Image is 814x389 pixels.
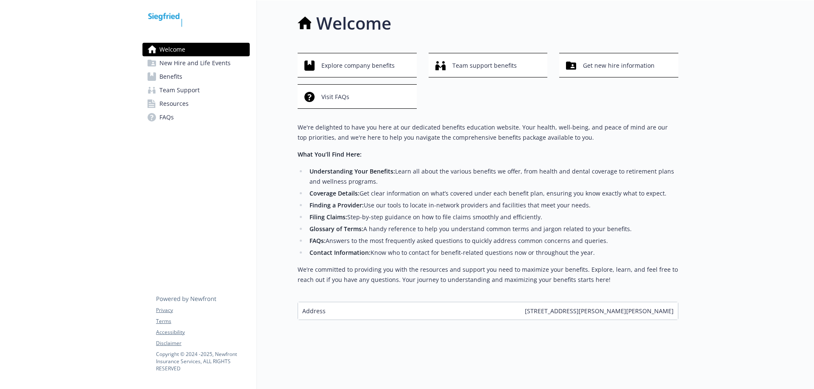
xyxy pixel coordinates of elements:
span: [STREET_ADDRESS][PERSON_NAME][PERSON_NAME] [525,306,674,315]
a: Privacy [156,306,249,314]
strong: What You’ll Find Here: [298,150,362,158]
h1: Welcome [316,11,391,36]
li: Step-by-step guidance on how to file claims smoothly and efficiently. [307,212,678,222]
span: Resources [159,97,189,110]
button: Team support benefits [429,53,548,77]
span: Team support benefits [452,58,517,74]
span: FAQs [159,110,174,124]
span: Visit FAQs [321,89,349,105]
strong: Contact Information: [309,248,371,257]
li: Learn all about the various benefits we offer, from health and dental coverage to retirement plan... [307,166,678,187]
span: New Hire and Life Events [159,56,231,70]
a: Terms [156,317,249,325]
strong: Glossary of Terms: [309,225,363,233]
li: A handy reference to help you understand common terms and jargon related to your benefits. [307,224,678,234]
span: Welcome [159,43,185,56]
p: Copyright © 2024 - 2025 , Newfront Insurance Services, ALL RIGHTS RESERVED [156,350,249,372]
li: Get clear information on what’s covered under each benefit plan, ensuring you know exactly what t... [307,188,678,199]
a: New Hire and Life Events [142,56,250,70]
span: Team Support [159,83,200,97]
a: Resources [142,97,250,110]
strong: Filing Claims: [309,213,347,221]
strong: Understanding Your Benefits: [309,167,395,175]
a: Team Support [142,83,250,97]
a: Welcome [142,43,250,56]
li: Answers to the most frequently asked questions to quickly address common concerns and queries. [307,236,678,246]
button: Visit FAQs [298,84,417,109]
span: Explore company benefits [321,58,395,74]
p: We’re committed to providing you with the resources and support you need to maximize your benefit... [298,265,678,285]
button: Explore company benefits [298,53,417,77]
strong: Finding a Provider: [309,201,364,209]
span: Benefits [159,70,182,83]
strong: Coverage Details: [309,189,360,197]
a: Accessibility [156,328,249,336]
span: Address [302,306,326,315]
p: We're delighted to have you here at our dedicated benefits education website. Your health, well-b... [298,122,678,143]
span: Get new hire information [583,58,655,74]
a: FAQs [142,110,250,124]
button: Get new hire information [559,53,678,77]
strong: FAQs: [309,237,326,245]
a: Disclaimer [156,339,249,347]
li: Know who to contact for benefit-related questions now or throughout the year. [307,248,678,258]
li: Use our tools to locate in-network providers and facilities that meet your needs. [307,200,678,210]
a: Benefits [142,70,250,83]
